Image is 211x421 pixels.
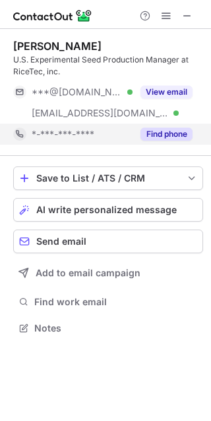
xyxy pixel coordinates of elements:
span: [EMAIL_ADDRESS][DOMAIN_NAME] [32,107,169,119]
button: AI write personalized message [13,198,203,222]
span: Notes [34,322,198,334]
button: Reveal Button [140,86,193,99]
div: [PERSON_NAME] [13,39,102,53]
div: Save to List / ATS / CRM [36,173,180,184]
span: ***@[DOMAIN_NAME] [32,86,123,98]
button: Reveal Button [140,128,193,141]
img: ContactOut v5.3.10 [13,8,92,24]
div: U.S. Experimental Seed Production Manager at RiceTec, inc. [13,54,203,78]
span: Add to email campaign [36,268,140,278]
button: Find work email [13,293,203,311]
span: AI write personalized message [36,205,177,215]
span: Send email [36,236,86,247]
button: save-profile-one-click [13,166,203,190]
button: Notes [13,319,203,337]
button: Add to email campaign [13,261,203,285]
span: Find work email [34,296,198,308]
button: Send email [13,230,203,253]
